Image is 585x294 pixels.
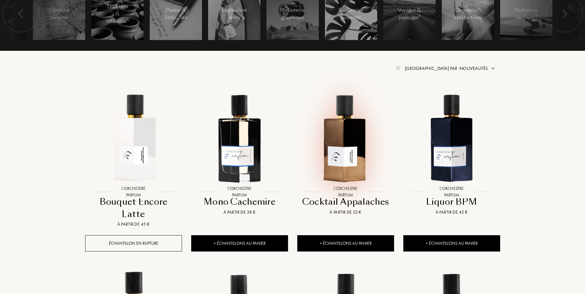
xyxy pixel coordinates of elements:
[405,65,488,71] span: [GEOGRAPHIC_DATA] par : Nouveautés
[298,90,393,185] img: Cocktail Appalaches L'Orchestre Parfum
[88,221,180,228] div: À partir de 45 €
[127,17,128,22] span: 8
[85,235,182,252] div: Échantillon en rupture
[88,196,180,220] div: Bouquet Encore Latte
[403,83,500,223] a: Liquor BPM L'Orchestre ParfumL'Orchestre ParfumLiquor BPMÀ partir de 45 €
[194,209,286,215] div: À partir de 38 €
[86,90,181,185] img: Bouquet Encore Latte L'Orchestre Parfum
[18,10,23,18] img: arr_left.svg
[85,83,182,235] a: Bouquet Encore Latte L'Orchestre ParfumL'Orchestre ParfumBouquet Encore LatteÀ partir de 45 €
[396,6,422,21] div: Voyages & paysages
[163,6,189,21] div: Poésie & littérature
[221,6,247,21] div: Inspiration rétro
[279,6,306,21] div: Parfumerie graphique
[491,66,496,71] img: arrow.png
[192,90,287,185] img: Mono Cachemire L'Orchestre Parfum
[191,83,288,223] a: Mono Cachemire L'Orchestre ParfumL'Orchestre ParfumMono CachemireÀ partir de 38 €
[454,6,482,21] div: Concepts & abstractions
[406,209,498,215] div: À partir de 45 €
[297,235,394,252] div: + Échantillons au panier
[297,83,394,223] a: Cocktail Appalaches L'Orchestre ParfumL'Orchestre ParfumCocktail AppalachesÀ partir de 52 €
[338,6,364,21] div: Parfumerie naturelle
[403,235,500,252] div: + Échantillons au panier
[562,10,567,18] img: arr_left.svg
[419,14,421,18] span: 6
[191,235,288,252] div: + Échantillons au panier
[404,90,500,185] img: Liquor BPM L'Orchestre Parfum
[300,209,392,215] div: À partir de 52 €
[104,3,130,25] div: Tradition & artisanat
[396,66,401,70] img: filter_by.png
